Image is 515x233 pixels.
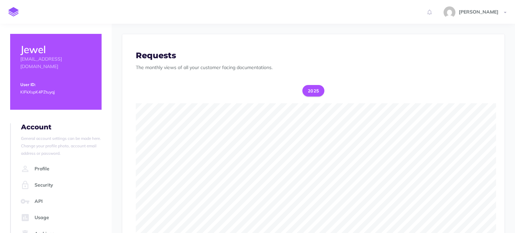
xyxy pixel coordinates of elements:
a: API [19,193,102,210]
a: 2025 [302,85,324,97]
img: logo-mark.svg [8,7,19,17]
p: The monthly views of all your customer facing documentations. [136,64,491,71]
a: Profile [19,161,102,177]
small: KIFkXspK4PZtuyqj [20,89,55,94]
small: General account settings can be made here. Change your profile photo, account email address or pa... [21,136,101,156]
span: [PERSON_NAME] [455,9,502,15]
h3: Requests [136,51,491,60]
h4: Account [21,123,102,131]
a: Usage [19,210,102,226]
small: User ID: [20,82,36,87]
h2: Jewel [20,44,91,55]
a: Security [19,177,102,193]
p: [EMAIL_ADDRESS][DOMAIN_NAME] [20,55,91,70]
img: b24e02a778c48c2671a311a49fe4bf9c.jpg [444,6,455,18]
